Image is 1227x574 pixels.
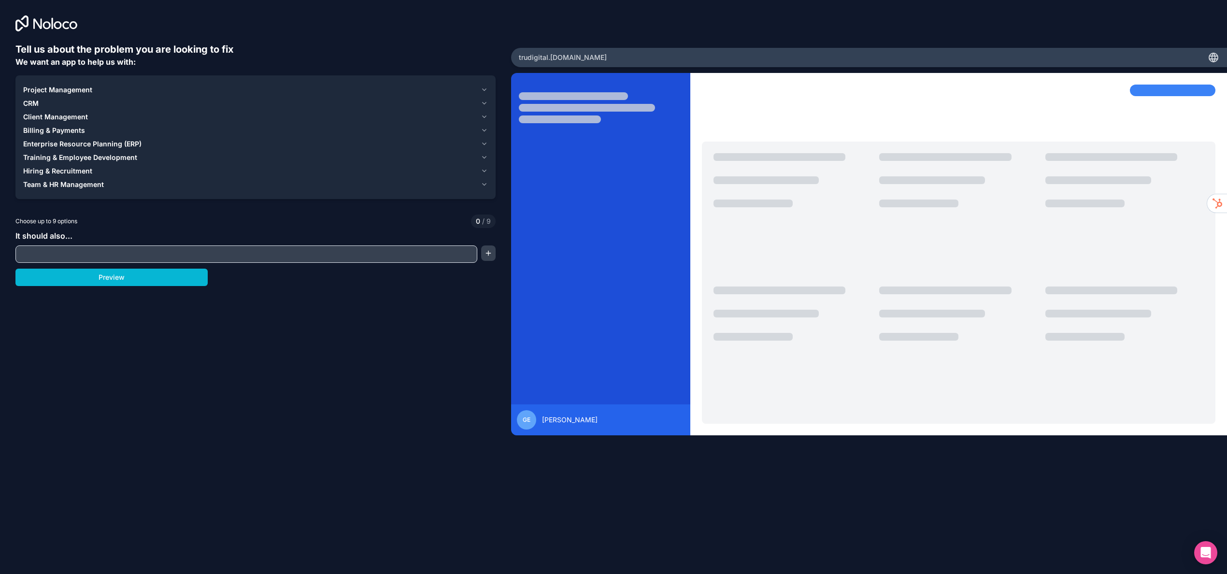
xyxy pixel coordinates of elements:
span: Enterprise Resource Planning (ERP) [23,139,142,149]
span: It should also... [15,231,72,241]
button: Project Management [23,83,488,97]
span: Training & Employee Development [23,153,137,162]
button: Preview [15,269,208,286]
span: Billing & Payments [23,126,85,135]
span: Choose up to 9 options [15,217,77,226]
button: Hiring & Recruitment [23,164,488,178]
span: trudigital .[DOMAIN_NAME] [519,53,607,62]
span: Team & HR Management [23,180,104,189]
span: / [482,217,485,225]
span: We want an app to help us with: [15,57,136,67]
span: Client Management [23,112,88,122]
span: 0 [476,216,480,226]
button: Enterprise Resource Planning (ERP) [23,137,488,151]
button: Team & HR Management [23,178,488,191]
span: [PERSON_NAME] [542,415,598,425]
span: Hiring & Recruitment [23,166,92,176]
button: Client Management [23,110,488,124]
span: CRM [23,99,39,108]
span: Project Management [23,85,92,95]
button: CRM [23,97,488,110]
div: Open Intercom Messenger [1194,541,1217,564]
span: 9 [480,216,491,226]
h6: Tell us about the problem you are looking to fix [15,43,496,56]
button: Billing & Payments [23,124,488,137]
button: Training & Employee Development [23,151,488,164]
span: GE [523,416,530,424]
